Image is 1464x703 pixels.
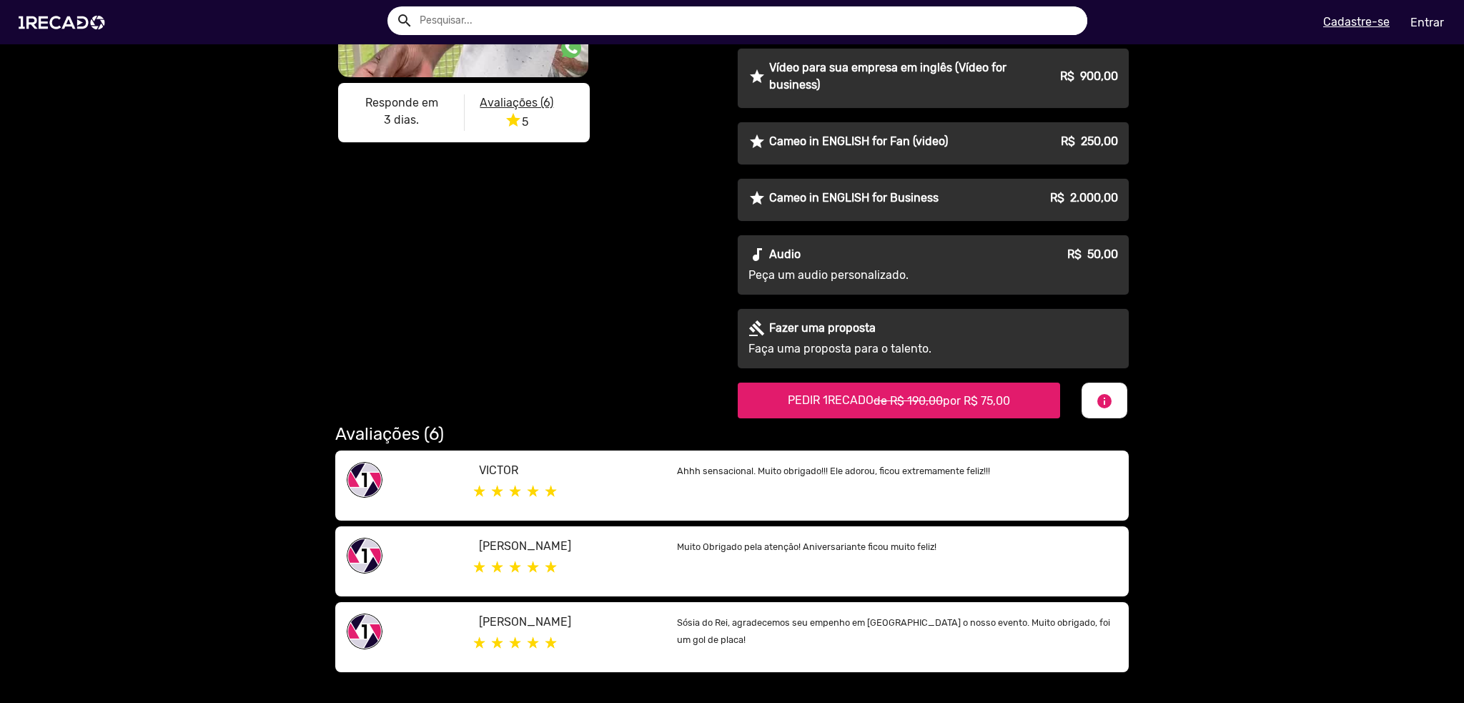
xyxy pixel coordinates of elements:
[748,68,766,85] mat-icon: star
[1061,133,1118,150] p: R$ 250,00
[1060,68,1118,85] p: R$ 900,00
[1401,10,1453,35] a: Entrar
[748,320,766,337] mat-icon: gavel
[350,94,453,112] p: Responde em
[677,466,990,476] small: Ahhh sensacional. Muito obrigado!!! Ele adorou, ficou extremamente feliz!!!
[1096,393,1113,410] mat-icon: info
[396,12,413,29] mat-icon: Example home icon
[748,267,1007,284] p: Peça um audio personalizado.
[677,617,1110,645] small: Sósia do Rei, agradecemos seu empenho em [GEOGRAPHIC_DATA] o nosso evento. Muito obrigado, foi um...
[748,133,766,150] mat-icon: star
[335,424,1129,445] h2: Avaliações (6)
[505,115,528,129] span: 5
[391,7,416,32] button: Example home icon
[677,541,936,552] small: Muito Obrigado pela atenção! Aniversariante ficou muito feliz!
[479,614,656,631] p: [PERSON_NAME]
[1323,15,1390,29] u: Cadastre-se
[788,393,1010,407] span: PEDIR 1RECADO
[769,133,948,150] p: Cameo in ENGLISH for Fan (video)
[384,113,419,127] b: 3 dias.
[1067,246,1118,263] p: R$ 50,00
[748,246,766,263] mat-icon: audiotrack
[943,394,1010,408] span: por R$ 75,00
[874,394,943,408] s: de R$ 190,00
[409,6,1087,35] input: Pesquisar...
[769,320,876,337] p: Fazer uma proposta
[748,190,766,207] mat-icon: star
[347,462,382,498] img: share-1recado.png
[769,190,939,207] p: Cameo in ENGLISH for Business
[738,383,1060,418] button: PEDIR 1RECADOde R$ 190,00por R$ 75,00
[1050,190,1118,207] p: R$ 2.000,00
[769,59,1007,94] p: Vídeo para sua empresa em inglês (Vídeo for business)
[748,340,1007,358] p: Faça uma proposta para o talento.
[480,96,553,109] u: Avaliações (6)
[769,246,801,263] p: Audio
[479,538,656,555] p: [PERSON_NAME]
[347,538,382,574] img: share-1recado.png
[505,112,522,129] i: star
[347,614,382,649] img: share-1recado.png
[479,462,656,479] p: VICTOR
